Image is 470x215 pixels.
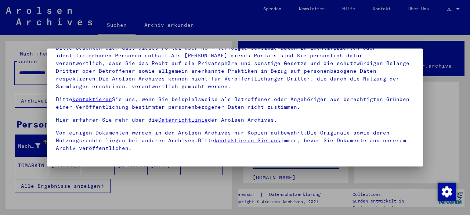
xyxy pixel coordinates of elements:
[56,44,414,90] p: Bitte beachten Sie, dass dieses Portal über NS - Verfolgte sensible Daten zu identifizierten oder...
[56,116,414,124] p: Hier erfahren Sie mehr über die der Arolsen Archives.
[438,183,456,201] img: Change consent
[56,96,414,111] p: Bitte Sie uns, wenn Sie beispielsweise als Betroffener oder Angehöriger aus berechtigten Gründen ...
[214,137,281,144] a: kontaktieren Sie uns
[65,157,414,193] span: Einverständniserklärung: Hiermit erkläre ich mich damit einverstanden, dass ich sensible personen...
[56,129,414,152] p: Von einigen Dokumenten werden in den Arolsen Archives nur Kopien aufbewahrt.Die Originale sowie d...
[72,96,112,103] a: kontaktieren
[158,117,208,123] a: Datenrichtlinie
